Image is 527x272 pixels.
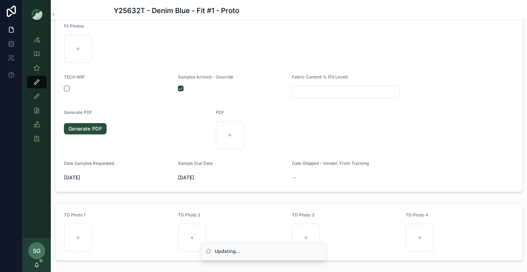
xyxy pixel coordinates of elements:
h1: Y25632T - Denim Blue - Fit #1 - Proto [114,6,239,16]
div: scrollable content [23,28,51,154]
span: Sample Due Date [178,161,213,166]
span: PDF [216,110,224,115]
span: Samples Arrived - Override [178,74,233,80]
span: [DATE] [178,174,286,181]
span: SG [33,247,41,255]
span: -- [292,174,296,181]
span: Fabric Content % (Fit Level) [292,74,348,80]
div: Updating... [215,248,240,255]
a: Generate PDF [64,123,107,134]
span: TD Photo 1 [64,212,85,218]
span: TD Photo 3 [292,212,315,218]
img: App logo [31,8,42,20]
span: TD Photo 4 [406,212,428,218]
span: Generate PDF [64,110,92,115]
span: TD Photo 2 [178,212,200,218]
span: TECH WIP [64,74,85,80]
span: Date Shipped - Vendor, From Tracking [292,161,369,166]
span: Fit Photos [64,23,84,29]
span: Date Samples Requested [64,161,114,166]
span: [DATE] [64,174,172,181]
